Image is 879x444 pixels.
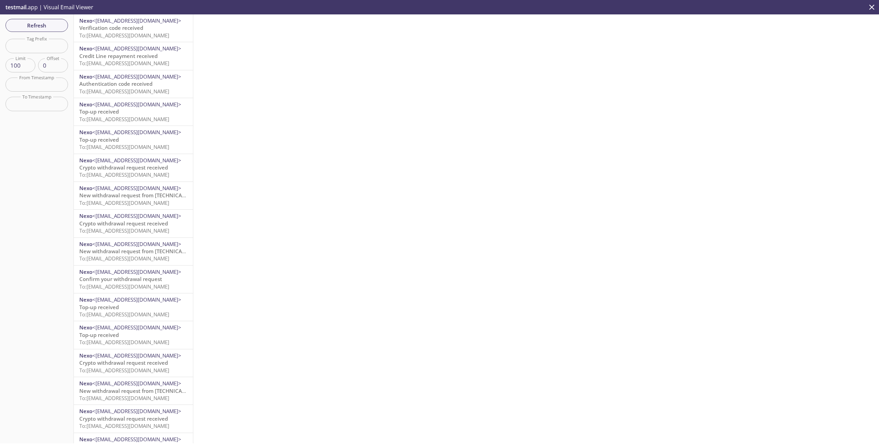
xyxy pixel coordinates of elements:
div: Nexo<[EMAIL_ADDRESS][DOMAIN_NAME]>Credit Line repayment receivedTo:[EMAIL_ADDRESS][DOMAIN_NAME] [74,42,193,70]
span: To: [EMAIL_ADDRESS][DOMAIN_NAME] [79,339,169,346]
span: <[EMAIL_ADDRESS][DOMAIN_NAME]> [92,296,181,303]
span: Crypto withdrawal request received [79,164,168,171]
span: Nexo [79,436,92,443]
span: <[EMAIL_ADDRESS][DOMAIN_NAME]> [92,185,181,191]
span: Nexo [79,324,92,331]
div: Nexo<[EMAIL_ADDRESS][DOMAIN_NAME]>New withdrawal request from [TECHNICAL_ID] - [DATE] 12:50:19 (C... [74,377,193,405]
span: To: [EMAIL_ADDRESS][DOMAIN_NAME] [79,171,169,178]
div: Nexo<[EMAIL_ADDRESS][DOMAIN_NAME]>New withdrawal request from [TECHNICAL_ID] - [DATE] 12:52:46 (C... [74,182,193,209]
span: To: [EMAIL_ADDRESS][DOMAIN_NAME] [79,395,169,401]
span: To: [EMAIL_ADDRESS][DOMAIN_NAME] [79,422,169,429]
button: Refresh [5,19,68,32]
span: To: [EMAIL_ADDRESS][DOMAIN_NAME] [79,60,169,67]
span: Authentication code received [79,80,152,87]
span: testmail [5,3,26,11]
span: To: [EMAIL_ADDRESS][DOMAIN_NAME] [79,367,169,374]
span: <[EMAIL_ADDRESS][DOMAIN_NAME]> [92,73,181,80]
span: Crypto withdrawal request received [79,220,168,227]
span: To: [EMAIL_ADDRESS][DOMAIN_NAME] [79,32,169,39]
span: To: [EMAIL_ADDRESS][DOMAIN_NAME] [79,199,169,206]
span: Top-up received [79,331,119,338]
span: <[EMAIL_ADDRESS][DOMAIN_NAME]> [92,129,181,136]
div: Nexo<[EMAIL_ADDRESS][DOMAIN_NAME]>Top-up receivedTo:[EMAIL_ADDRESS][DOMAIN_NAME] [74,126,193,153]
span: <[EMAIL_ADDRESS][DOMAIN_NAME]> [92,241,181,247]
span: Top-up received [79,136,119,143]
span: <[EMAIL_ADDRESS][DOMAIN_NAME]> [92,408,181,414]
div: Nexo<[EMAIL_ADDRESS][DOMAIN_NAME]>Crypto withdrawal request receivedTo:[EMAIL_ADDRESS][DOMAIN_NAME] [74,349,193,377]
span: Nexo [79,352,92,359]
span: Nexo [79,408,92,414]
span: <[EMAIL_ADDRESS][DOMAIN_NAME]> [92,17,181,24]
span: Nexo [79,380,92,387]
span: New withdrawal request from [TECHNICAL_ID] - (CET) [79,248,211,255]
span: Verification code received [79,24,143,31]
span: <[EMAIL_ADDRESS][DOMAIN_NAME]> [92,212,181,219]
span: Nexo [79,101,92,108]
span: Nexo [79,73,92,80]
span: New withdrawal request from [TECHNICAL_ID] - [DATE] 12:50:19 (CET) [79,387,251,394]
span: To: [EMAIL_ADDRESS][DOMAIN_NAME] [79,143,169,150]
div: Nexo<[EMAIL_ADDRESS][DOMAIN_NAME]>Crypto withdrawal request receivedTo:[EMAIL_ADDRESS][DOMAIN_NAME] [74,210,193,237]
div: Nexo<[EMAIL_ADDRESS][DOMAIN_NAME]>Crypto withdrawal request receivedTo:[EMAIL_ADDRESS][DOMAIN_NAME] [74,154,193,182]
span: Nexo [79,185,92,191]
span: To: [EMAIL_ADDRESS][DOMAIN_NAME] [79,116,169,122]
div: Nexo<[EMAIL_ADDRESS][DOMAIN_NAME]>Top-up receivedTo:[EMAIL_ADDRESS][DOMAIN_NAME] [74,98,193,126]
span: <[EMAIL_ADDRESS][DOMAIN_NAME]> [92,352,181,359]
span: To: [EMAIL_ADDRESS][DOMAIN_NAME] [79,311,169,318]
span: Nexo [79,296,92,303]
span: To: [EMAIL_ADDRESS][DOMAIN_NAME] [79,227,169,234]
div: Nexo<[EMAIL_ADDRESS][DOMAIN_NAME]>Top-up receivedTo:[EMAIL_ADDRESS][DOMAIN_NAME] [74,321,193,349]
span: <[EMAIL_ADDRESS][DOMAIN_NAME]> [92,45,181,52]
div: Nexo<[EMAIL_ADDRESS][DOMAIN_NAME]>Verification code receivedTo:[EMAIL_ADDRESS][DOMAIN_NAME] [74,14,193,42]
div: Nexo<[EMAIL_ADDRESS][DOMAIN_NAME]>Crypto withdrawal request receivedTo:[EMAIL_ADDRESS][DOMAIN_NAME] [74,405,193,432]
span: <[EMAIL_ADDRESS][DOMAIN_NAME]> [92,324,181,331]
span: Nexo [79,17,92,24]
span: Nexo [79,212,92,219]
div: Nexo<[EMAIL_ADDRESS][DOMAIN_NAME]>Confirm your withdrawal requestTo:[EMAIL_ADDRESS][DOMAIN_NAME] [74,266,193,293]
span: <[EMAIL_ADDRESS][DOMAIN_NAME]> [92,436,181,443]
div: Nexo<[EMAIL_ADDRESS][DOMAIN_NAME]>Top-up receivedTo:[EMAIL_ADDRESS][DOMAIN_NAME] [74,293,193,321]
span: Credit Line repayment received [79,52,158,59]
span: Nexo [79,157,92,164]
span: To: [EMAIL_ADDRESS][DOMAIN_NAME] [79,283,169,290]
span: <[EMAIL_ADDRESS][DOMAIN_NAME]> [92,380,181,387]
span: Top-up received [79,108,119,115]
span: Crypto withdrawal request received [79,359,168,366]
span: Top-up received [79,304,119,311]
span: Confirm your withdrawal request [79,276,162,282]
span: Nexo [79,241,92,247]
span: Nexo [79,45,92,52]
span: Refresh [11,21,62,30]
span: To: [EMAIL_ADDRESS][DOMAIN_NAME] [79,88,169,95]
span: Crypto withdrawal request received [79,415,168,422]
span: Nexo [79,268,92,275]
span: New withdrawal request from [TECHNICAL_ID] - [DATE] 12:52:46 (CET) [79,192,251,199]
div: Nexo<[EMAIL_ADDRESS][DOMAIN_NAME]>Authentication code receivedTo:[EMAIL_ADDRESS][DOMAIN_NAME] [74,70,193,98]
span: To: [EMAIL_ADDRESS][DOMAIN_NAME] [79,255,169,262]
span: <[EMAIL_ADDRESS][DOMAIN_NAME]> [92,101,181,108]
div: Nexo<[EMAIL_ADDRESS][DOMAIN_NAME]>New withdrawal request from [TECHNICAL_ID] - (CET)To:[EMAIL_ADD... [74,238,193,265]
span: Nexo [79,129,92,136]
span: <[EMAIL_ADDRESS][DOMAIN_NAME]> [92,268,181,275]
span: <[EMAIL_ADDRESS][DOMAIN_NAME]> [92,157,181,164]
